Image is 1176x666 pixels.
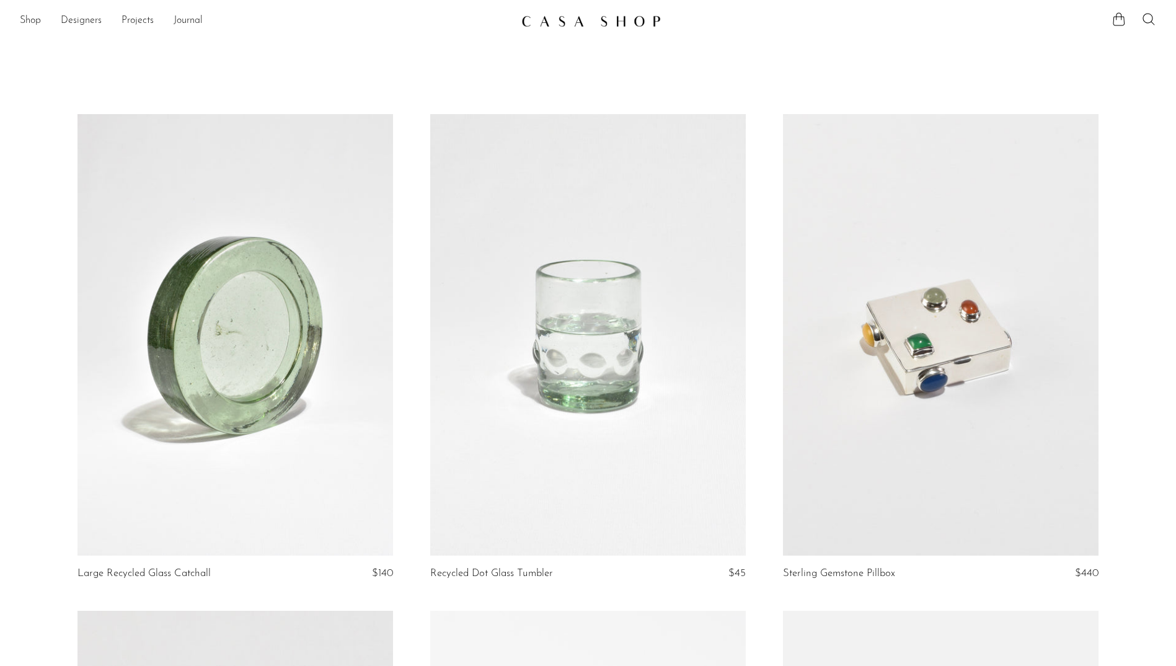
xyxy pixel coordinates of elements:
a: Large Recycled Glass Catchall [77,568,211,579]
a: Designers [61,13,102,29]
ul: NEW HEADER MENU [20,11,511,32]
nav: Desktop navigation [20,11,511,32]
a: Journal [174,13,203,29]
span: $440 [1075,568,1099,579]
a: Recycled Dot Glass Tumbler [430,568,553,579]
a: Shop [20,13,41,29]
span: $140 [372,568,393,579]
a: Sterling Gemstone Pillbox [783,568,895,579]
span: $45 [728,568,746,579]
a: Projects [122,13,154,29]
